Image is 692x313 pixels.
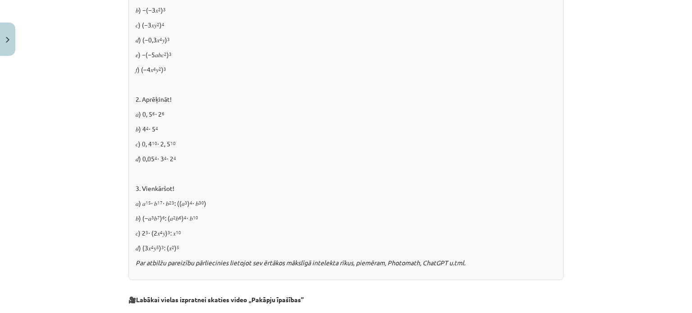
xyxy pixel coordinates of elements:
sup: 2 [159,65,161,72]
sup: 23 [169,199,174,206]
p: 🎥 [128,295,564,304]
sup: 5 [156,244,159,250]
sup: 4 [159,36,162,42]
sup: 4 [162,21,164,27]
sup: 3 [168,229,170,236]
sup: 6 [179,214,182,221]
p: 𝑑) (3𝑥 𝑦 ) : (𝑥 ) [136,243,556,253]
sup: 17 [157,199,163,206]
sup: 30 [199,199,204,206]
sup: 4 [173,154,176,161]
sup: 6 [162,110,164,117]
img: icon-close-lesson-0947bae3869378f0d4975bcd49f059093ad1ed9edebbc8119c70593378902aed.svg [6,37,9,43]
sup: 3 [161,244,164,250]
sup: 4 [155,154,157,161]
sup: 4 [160,229,163,236]
p: 𝑏) 4 ⋅ 5 [136,124,556,134]
sup: 6 [152,110,155,117]
i: Par atbilžu pareizību pārliecinies lietojot sev ērtākos mākslīgā intelekta rīkus, piemēram, Photo... [136,259,465,267]
p: 𝑎) 𝑎 ⋅ 𝑏 ⋅ 𝑏 : ((𝑎 ) ⋅ 𝑏 ) [136,199,556,208]
sup: 10 [170,140,176,146]
sup: 10 [176,229,181,236]
sup: 4 [184,214,187,221]
sup: 2 [157,21,159,27]
p: 𝑐) 2 ⋅ (2𝑥 𝑦) : 𝑥 [136,228,556,238]
p: 𝑐) 0, 4 ⋅ 2, 5 [136,139,556,149]
sup: 2 [173,214,176,221]
sup: 4 [153,65,156,72]
p: 𝑑) 0,05 ⋅ 3 ⋅ 2 [136,154,556,163]
p: 𝑑) (−0,3𝑥 𝑦) [136,35,556,45]
p: 𝑐) (−3𝑥𝑦 ) [136,20,556,30]
p: 𝑏) −(−3𝑥 ) [136,5,556,15]
sup: 4 [146,125,149,132]
sup: 3 [185,199,187,206]
sup: 3 [167,36,170,42]
p: 𝑎) 0, 5 ⋅ 2 [136,109,556,119]
sup: 4 [164,154,167,161]
sup: 2 [164,50,167,57]
sup: 15 [146,199,151,206]
sup: 4 [151,244,154,250]
sup: 2 [158,6,161,13]
sup: 10 [193,214,198,221]
p: 2. Aprēķināt! [136,95,556,104]
sup: 3 [151,214,154,221]
sup: 6 [162,214,165,221]
p: 𝑏) (−𝑎 𝑏 ) : (𝑎 𝑏 ) ⋅ 𝑏 [136,213,556,223]
b: Labākai vielas izpratnei skaties video „Pakāpju īpašības” [136,295,304,304]
p: 3. Vienkāršot! [136,184,556,193]
sup: 4 [190,199,192,206]
sup: 3 [146,229,148,236]
sup: 2 [172,244,174,250]
sup: 5 [177,244,179,250]
sup: 3 [169,50,172,57]
sup: 10 [152,140,157,146]
sup: 7 [157,214,160,221]
p: 𝑓) (−4𝑥 𝑦 ) [136,65,556,74]
sup: 3 [164,65,166,72]
p: 𝑒) −(−5𝑎𝑏𝑐 ) [136,50,556,59]
sup: 4 [155,125,158,132]
sup: 3 [163,6,166,13]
